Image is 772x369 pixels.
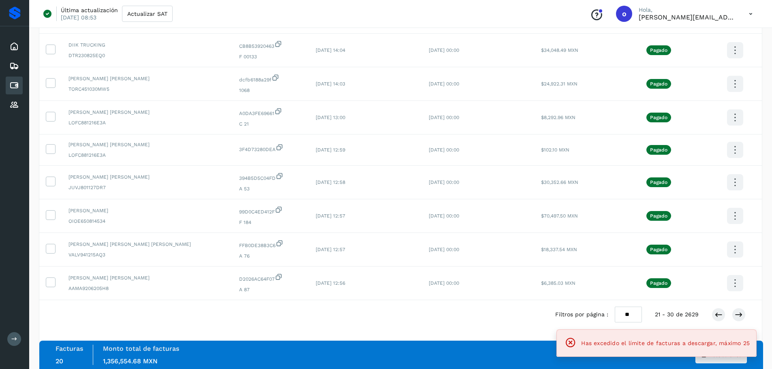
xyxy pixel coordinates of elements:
span: [DATE] 13:00 [316,115,345,120]
p: Pagado [650,179,667,185]
p: Pagado [650,47,667,53]
span: Has excedido el límite de facturas a descargar, máximo 25 [581,340,750,346]
span: 3F4D73280DEA [239,143,303,153]
span: [PERSON_NAME] [PERSON_NAME] [68,109,226,116]
span: [DATE] 14:04 [316,47,345,53]
span: C.Solvento [712,352,742,358]
span: [DATE] 12:57 [316,247,345,252]
div: Embarques [6,57,23,75]
p: Pagado [650,81,667,87]
span: [PERSON_NAME] [PERSON_NAME] [PERSON_NAME] [68,241,226,248]
span: A 53 [239,185,303,192]
span: $30,352.66 MXN [541,179,578,185]
span: [DATE] 00:00 [429,81,459,87]
span: 394B5D5C04FD [239,172,303,182]
span: VALV941215AQ3 [68,251,226,258]
span: 21 - 30 de 2629 [655,310,699,319]
p: Pagado [650,147,667,153]
span: [PERSON_NAME] [PERSON_NAME] [68,75,226,82]
span: LOFC881216E3A [68,119,226,126]
span: 1068 [239,87,303,94]
span: $24,922.31 MXN [541,81,577,87]
div: Inicio [6,38,23,55]
span: F 184 [239,219,303,226]
span: Actualizar SAT [127,11,167,17]
span: [DATE] 14:03 [316,81,345,87]
span: JUVJ801127DR7 [68,184,226,191]
span: [DATE] 12:59 [316,147,345,153]
span: F 00133 [239,53,303,60]
span: TORC451030MW5 [68,85,226,93]
label: Facturas [56,345,83,352]
span: [DATE] 00:00 [429,179,459,185]
p: Pagado [650,247,667,252]
span: CB8B53920463 [239,40,303,50]
span: [DATE] 00:00 [429,115,459,120]
p: Pagado [650,115,667,120]
p: Hola, [639,6,736,13]
span: [PERSON_NAME] [PERSON_NAME] [68,141,226,148]
span: DIIK TRUCKING [68,41,226,49]
span: [DATE] 00:00 [429,47,459,53]
span: $70,497.50 MXN [541,213,578,219]
span: A 87 [239,286,303,293]
p: obed.perez@clcsolutions.com.mx [639,13,736,21]
label: Monto total de facturas [103,345,179,352]
div: Cuentas por pagar [6,77,23,94]
span: [DATE] 12:56 [316,280,345,286]
p: Pagado [650,213,667,219]
span: $18,337.54 MXN [541,247,577,252]
span: dcfb6188a29f [239,74,303,83]
span: 20 [56,357,63,365]
span: DTR230825EQ0 [68,52,226,59]
span: [DATE] 00:00 [429,247,459,252]
span: Filtros por página : [555,310,608,319]
p: Última actualización [61,6,118,14]
span: 1,356,554.68 MXN [103,357,158,365]
span: [DATE] 12:58 [316,179,345,185]
p: Pagado [650,280,667,286]
span: [PERSON_NAME] [PERSON_NAME] [68,173,226,181]
button: Actualizar SAT [122,6,173,22]
span: C 21 [239,120,303,128]
span: AAMA9206205H8 [68,285,226,292]
span: $8,292.96 MXN [541,115,575,120]
span: D2026AC64F07 [239,273,303,283]
span: [DATE] 00:00 [429,147,459,153]
span: [DATE] 00:00 [429,213,459,219]
span: $6,385.03 MXN [541,280,575,286]
span: $34,048.49 MXN [541,47,578,53]
span: FFB0DE38B3C6 [239,239,303,249]
span: [PERSON_NAME] [68,207,226,214]
p: [DATE] 08:53 [61,14,96,21]
span: $102.10 MXN [541,147,569,153]
span: [DATE] 12:57 [316,213,345,219]
span: A 76 [239,252,303,260]
span: 99D0C4ED412F [239,206,303,215]
span: [DATE] 00:00 [429,280,459,286]
span: [PERSON_NAME] [PERSON_NAME] [68,274,226,282]
span: LOFC881216E3A [68,151,226,159]
div: Proveedores [6,96,23,114]
span: OIOE650814534 [68,218,226,225]
span: A0DA3FE69661 [239,107,303,117]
